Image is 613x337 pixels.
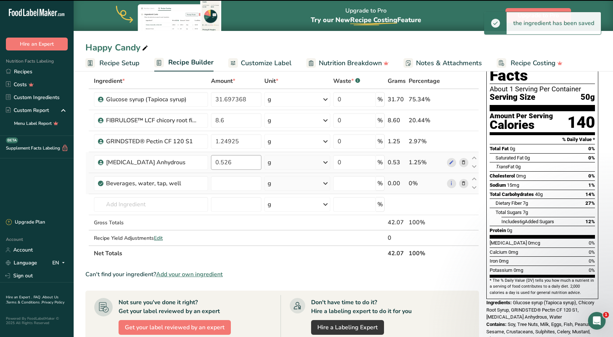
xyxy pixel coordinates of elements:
span: 0g [510,146,515,151]
span: 0% [589,267,595,273]
div: Not sure you've done it right? Get your label reviewed by an expert [119,298,220,316]
span: Total Sugars [496,210,522,215]
input: Add Ingredient [94,197,208,212]
div: 8.60 [388,116,406,125]
span: Recipe Costing [511,58,556,68]
span: 6g [519,219,525,224]
iframe: Intercom live chat [588,312,606,330]
span: Sodium [490,182,506,188]
div: Waste [333,77,360,85]
div: 100% [409,218,444,227]
span: 7g [523,210,528,215]
div: Gross Totals [94,219,208,227]
div: 20.44% [409,116,444,125]
a: Terms & Conditions . [6,300,42,305]
div: Upgrade Plan [6,219,45,226]
section: % Daily Value * [490,135,595,144]
a: i [447,179,456,188]
div: g [268,95,271,104]
a: Language [6,256,37,269]
span: 0mg [516,173,526,179]
div: About 1 Serving Per Container [490,85,595,93]
span: Grams [388,77,406,85]
span: 0mg [499,258,508,264]
div: BETA [6,137,18,143]
span: Try our New Feature [311,15,421,24]
span: Protein [490,228,506,233]
span: 0% [589,240,595,246]
span: Get your label reviewed by an expert [125,323,225,332]
a: Recipe Setup [85,55,140,71]
span: Recipe Setup [99,58,140,68]
span: Customize Label [241,58,292,68]
span: 27% [585,200,595,206]
span: Upgrade to Pro [518,11,559,20]
a: Recipe Costing [497,55,563,71]
div: Recipe Yield Adjustments [94,234,208,242]
div: Happy Candy [85,41,149,54]
th: 100% [407,245,445,261]
i: Trans [496,164,508,169]
span: 15mg [507,182,519,188]
span: 0% [589,249,595,255]
div: g [268,116,271,125]
h1: Nutrition Facts [490,50,595,84]
span: Cholesterol [490,173,515,179]
span: 1% [588,182,595,188]
a: Hire an Expert . [6,295,32,300]
th: 42.07 [386,245,407,261]
span: Serving Size [490,93,535,102]
span: Percentage [409,77,440,85]
button: Get your label reviewed by an expert [119,320,231,335]
a: Hire a Labeling Expert [311,320,384,335]
span: Ingredient [94,77,125,85]
a: Privacy Policy [42,300,64,305]
span: Edit [154,235,163,242]
div: g [268,137,271,146]
a: Recipe Builder [154,54,214,72]
div: GRINDSTED® Pectin CF 120 S1 [106,137,198,146]
span: Iron [490,258,498,264]
span: 40g [535,192,543,197]
span: Potassium [490,267,512,273]
div: Upgrade to Pro [311,0,421,31]
div: Beverages, water, tap, well [106,179,198,188]
div: FIBRULOSE™ LCF chicory root fiber [106,116,198,125]
span: 50g [581,93,595,102]
div: 31.70 [388,95,406,104]
div: Glucose syrup (Tapioca syrup) [106,95,198,104]
span: 0% [588,173,595,179]
span: 0g [525,155,530,161]
span: 1 [603,312,609,318]
span: Recipe Builder [168,57,214,67]
a: Notes & Attachments [404,55,482,71]
span: Dietary Fiber [496,200,522,206]
span: Saturated Fat [496,155,524,161]
div: Powered By FoodLabelMaker © 2025 All Rights Reserved [6,316,68,325]
span: Nutrition Breakdown [319,58,382,68]
div: 0% [409,179,444,188]
span: 0% [589,258,595,264]
span: Add your own ingredient [156,270,223,279]
div: Don't have time to do it? Hire a labeling expert to do it for you [311,298,412,316]
div: 75.34% [409,95,444,104]
a: Customize Label [228,55,292,71]
span: Total Fat [490,146,509,151]
span: 14% [585,192,595,197]
span: Unit [264,77,278,85]
span: Glucose syrup (Tapioca syrup), Chicory Root Syrup, GRINDSTED® Pectin CF 120 S1, [MEDICAL_DATA] An... [486,300,594,320]
div: 2.97% [409,137,444,146]
div: Calories [490,120,553,130]
span: 0% [588,146,595,151]
a: About Us . [6,295,59,305]
div: Can't find your ingredient? [85,270,479,279]
span: Total Carbohydrates [490,192,534,197]
span: Recipe Costing [350,15,397,24]
div: [MEDICAL_DATA] Anhydrous [106,158,198,167]
span: 7g [523,200,528,206]
span: 0mcg [528,240,540,246]
button: Upgrade to Pro [505,8,571,23]
button: Hire an Expert [6,38,68,50]
span: Calcium [490,249,507,255]
th: Net Totals [92,245,386,261]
